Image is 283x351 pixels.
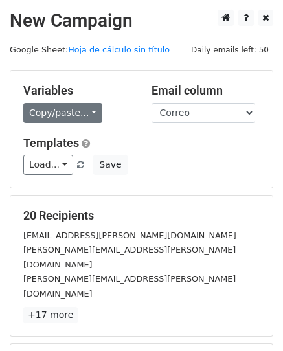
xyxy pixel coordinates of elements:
small: [PERSON_NAME][EMAIL_ADDRESS][PERSON_NAME][DOMAIN_NAME] [23,274,236,299]
small: Google Sheet: [10,45,170,54]
small: [PERSON_NAME][EMAIL_ADDRESS][PERSON_NAME][DOMAIN_NAME] [23,245,236,269]
a: Copy/paste... [23,103,102,123]
div: Widget de chat [218,289,283,351]
h5: 20 Recipients [23,209,260,223]
a: Templates [23,136,79,150]
h2: New Campaign [10,10,273,32]
h5: Variables [23,84,132,98]
a: Hoja de cálculo sin título [68,45,170,54]
a: Load... [23,155,73,175]
button: Save [93,155,127,175]
small: [EMAIL_ADDRESS][PERSON_NAME][DOMAIN_NAME] [23,231,236,240]
iframe: Chat Widget [218,289,283,351]
a: +17 more [23,307,78,323]
a: Daily emails left: 50 [187,45,273,54]
span: Daily emails left: 50 [187,43,273,57]
h5: Email column [152,84,260,98]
